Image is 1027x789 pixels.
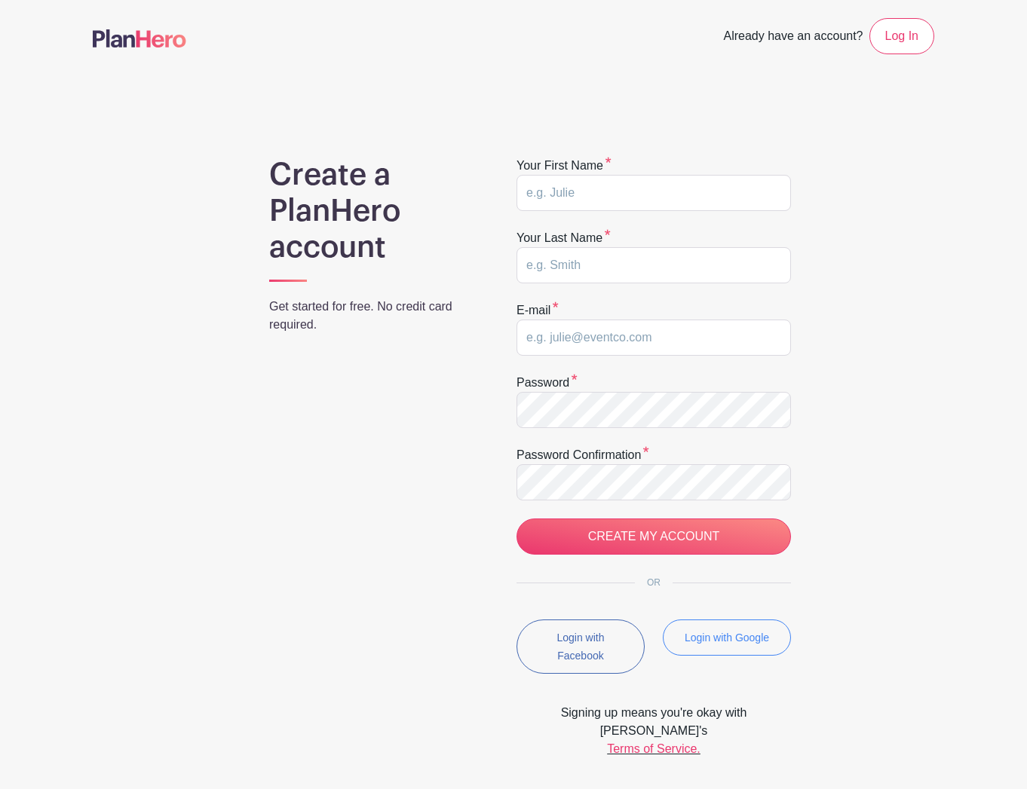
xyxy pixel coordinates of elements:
[663,619,791,656] button: Login with Google
[517,301,559,320] label: E-mail
[269,298,477,334] p: Get started for free. No credit card required.
[517,619,645,674] button: Login with Facebook
[517,374,578,392] label: Password
[869,18,934,54] a: Log In
[517,175,791,211] input: e.g. Julie
[93,29,186,47] img: logo-507f7623f17ff9eddc593b1ce0a138ce2505c220e1c5a4e2b4648c50719b7d32.svg
[517,518,791,555] input: CREATE MY ACCOUNT
[724,21,863,54] span: Already have an account?
[517,247,791,283] input: e.g. Smith
[517,157,612,175] label: Your first name
[556,632,604,662] small: Login with Facebook
[517,229,611,247] label: Your last name
[607,742,701,755] a: Terms of Service.
[635,577,673,588] span: OR
[507,704,800,740] span: Signing up means you're okay with [PERSON_NAME]'s
[269,157,477,265] h1: Create a PlanHero account
[517,446,649,464] label: Password confirmation
[517,320,791,356] input: e.g. julie@eventco.com
[685,632,769,644] small: Login with Google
